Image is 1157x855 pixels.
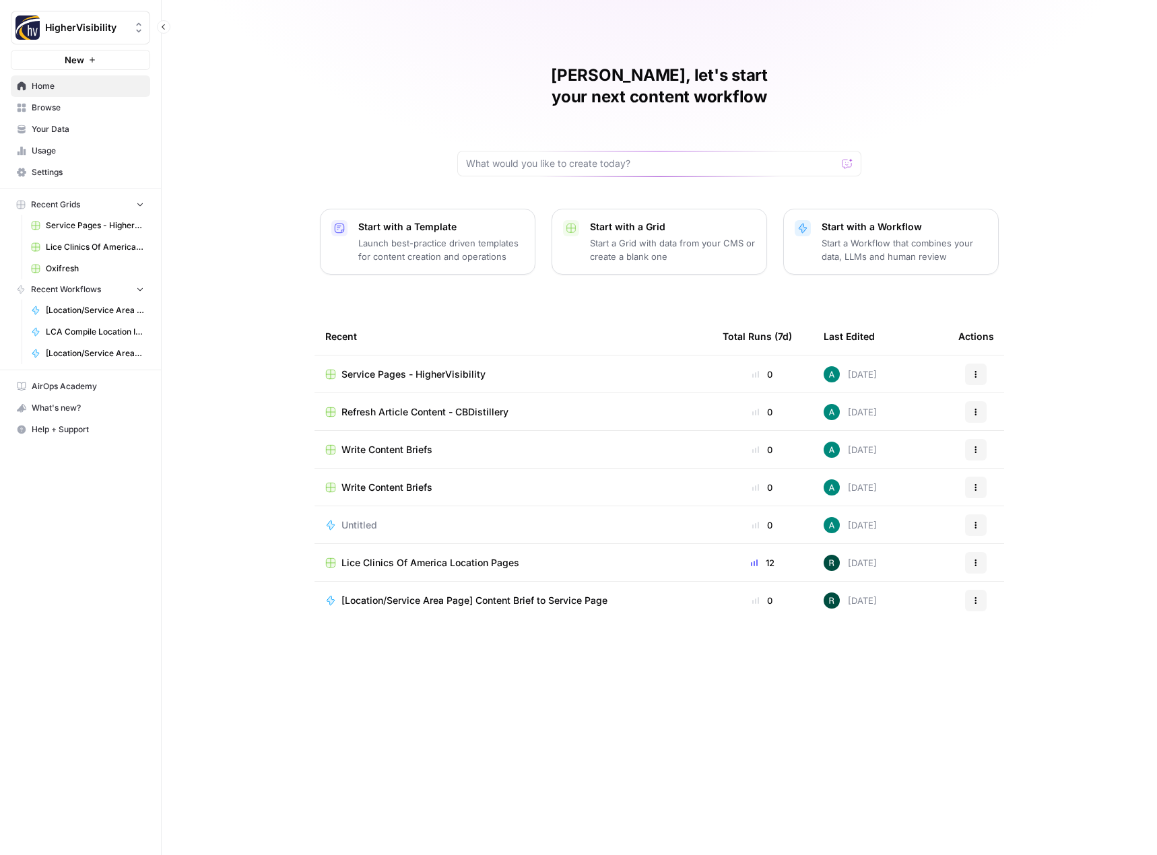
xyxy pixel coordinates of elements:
span: Browse [32,102,144,114]
p: Start with a Template [358,220,524,234]
img: 62jjqr7awqq1wg0kgnt25cb53p6h [824,366,840,382]
span: [Location/Service Area] Keyword to Content Brief [46,347,144,360]
h1: [PERSON_NAME], let's start your next content workflow [457,65,861,108]
button: Recent Grids [11,195,150,215]
div: [DATE] [824,517,877,533]
span: Settings [32,166,144,178]
span: Recent Workflows [31,283,101,296]
span: AirOps Academy [32,380,144,392]
div: 0 [723,518,802,532]
span: Usage [32,145,144,157]
button: Start with a TemplateLaunch best-practice driven templates for content creation and operations [320,209,535,275]
a: Write Content Briefs [325,443,701,456]
div: 0 [723,594,802,607]
a: Settings [11,162,150,183]
a: Browse [11,97,150,118]
a: Write Content Briefs [325,481,701,494]
div: 0 [723,405,802,419]
p: Start a Grid with data from your CMS or create a blank one [590,236,756,263]
div: [DATE] [824,442,877,458]
div: 0 [723,443,802,456]
div: [DATE] [824,479,877,495]
span: Service Pages - HigherVisibility [46,219,144,232]
span: Write Content Briefs [341,443,432,456]
a: Home [11,75,150,97]
a: Lice Clinics Of America Location Pages [25,236,150,258]
div: 12 [723,556,802,570]
a: [Location/Service Area Page] Content Brief to Service Page [25,300,150,321]
img: 62jjqr7awqq1wg0kgnt25cb53p6h [824,517,840,533]
p: Start with a Workflow [822,220,987,234]
div: Actions [958,318,994,355]
span: [Location/Service Area Page] Content Brief to Service Page [341,594,607,607]
button: New [11,50,150,70]
span: Refresh Article Content - CBDistillery [341,405,508,419]
a: Oxifresh [25,258,150,279]
button: Recent Workflows [11,279,150,300]
span: Oxifresh [46,263,144,275]
span: Recent Grids [31,199,80,211]
a: LCA Compile Location Information [25,321,150,343]
a: Usage [11,140,150,162]
p: Start with a Grid [590,220,756,234]
img: wzqv5aa18vwnn3kdzjmhxjainaca [824,592,840,609]
div: Last Edited [824,318,875,355]
a: [Location/Service Area] Keyword to Content Brief [25,343,150,364]
span: Your Data [32,123,144,135]
span: Write Content Briefs [341,481,432,494]
a: Service Pages - HigherVisibility [25,215,150,236]
img: 62jjqr7awqq1wg0kgnt25cb53p6h [824,442,840,458]
a: AirOps Academy [11,376,150,397]
span: Lice Clinics Of America Location Pages [46,241,144,253]
a: Service Pages - HigherVisibility [325,368,701,381]
span: LCA Compile Location Information [46,326,144,338]
a: Lice Clinics Of America Location Pages [325,556,701,570]
img: wzqv5aa18vwnn3kdzjmhxjainaca [824,555,840,571]
button: Workspace: HigherVisibility [11,11,150,44]
span: Service Pages - HigherVisibility [341,368,486,381]
div: Total Runs (7d) [723,318,792,355]
img: 62jjqr7awqq1wg0kgnt25cb53p6h [824,479,840,495]
button: What's new? [11,397,150,419]
div: 0 [723,368,802,381]
button: Help + Support [11,419,150,440]
div: [DATE] [824,404,877,420]
span: Home [32,80,144,92]
a: Untitled [325,518,701,532]
span: Untitled [341,518,377,532]
img: HigherVisibility Logo [15,15,40,40]
a: Refresh Article Content - CBDistillery [325,405,701,419]
a: [Location/Service Area Page] Content Brief to Service Page [325,594,701,607]
span: Help + Support [32,423,144,436]
input: What would you like to create today? [466,157,836,170]
span: HigherVisibility [45,21,127,34]
span: Lice Clinics Of America Location Pages [341,556,519,570]
a: Your Data [11,118,150,140]
div: 0 [723,481,802,494]
span: [Location/Service Area Page] Content Brief to Service Page [46,304,144,316]
div: Recent [325,318,701,355]
button: Start with a GridStart a Grid with data from your CMS or create a blank one [552,209,767,275]
span: New [65,53,84,67]
div: What's new? [11,398,150,418]
div: [DATE] [824,555,877,571]
img: 62jjqr7awqq1wg0kgnt25cb53p6h [824,404,840,420]
p: Launch best-practice driven templates for content creation and operations [358,236,524,263]
div: [DATE] [824,366,877,382]
button: Start with a WorkflowStart a Workflow that combines your data, LLMs and human review [783,209,999,275]
p: Start a Workflow that combines your data, LLMs and human review [822,236,987,263]
div: [DATE] [824,592,877,609]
